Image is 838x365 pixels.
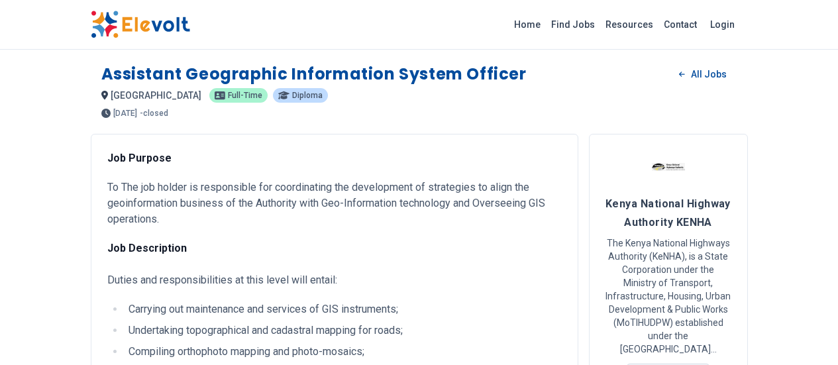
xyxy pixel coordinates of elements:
strong: Job Description [107,242,187,254]
img: Kenya National Highway Authority KENHA [652,150,685,183]
h1: Assistant Geographic Information System Officer [101,64,527,85]
a: Find Jobs [546,14,600,35]
span: [GEOGRAPHIC_DATA] [111,90,201,101]
img: Elevolt [91,11,190,38]
p: Duties and responsibilities at this level will entail: [107,240,562,288]
span: [DATE] [113,109,137,117]
p: - closed [140,109,168,117]
li: Compiling orthophoto mapping and photo-mosaics; [125,344,562,360]
li: Carrying out maintenance and services of GIS instruments; [125,301,562,317]
p: To The job holder is responsible for coordinating the development of strategies to align the geoi... [107,180,562,227]
strong: Job Purpose [107,152,172,164]
a: Contact [658,14,702,35]
li: Undertaking topographical and cadastral mapping for roads; [125,323,562,339]
a: Home [509,14,546,35]
a: Login [702,11,743,38]
a: All Jobs [668,64,737,84]
span: Full-time [228,91,262,99]
span: Diploma [292,91,323,99]
p: The Kenya National Highways Authority (KeNHA), is a State Corporation under the Ministry of Trans... [605,236,731,356]
span: Kenya National Highway Authority KENHA [605,197,731,229]
a: Resources [600,14,658,35]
